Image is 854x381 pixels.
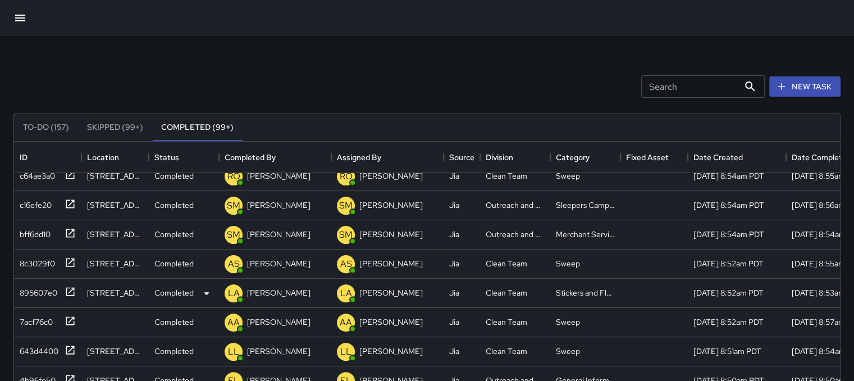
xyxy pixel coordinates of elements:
p: Completed [154,170,194,182]
div: Completed By [219,142,331,173]
div: Division [480,142,550,173]
div: Status [149,142,219,173]
div: Jia [449,199,459,211]
div: Date Created [688,142,786,173]
div: 8/19/2025, 8:54am PDT [693,229,764,240]
p: SM [339,228,353,242]
div: Sweep [556,258,580,269]
p: [PERSON_NAME] [359,199,423,211]
div: 643d4400 [15,341,58,357]
p: AA [340,316,352,329]
p: [PERSON_NAME] [359,346,423,357]
div: Date Created [693,142,743,173]
p: [PERSON_NAME] [247,199,310,211]
p: RO [227,170,240,183]
div: 167 Fell Street [87,170,143,182]
p: Completed [154,258,194,269]
p: Completed [154,287,194,298]
p: Completed [154,229,194,240]
p: [PERSON_NAME] [247,258,310,269]
div: Source [449,142,474,173]
p: SM [339,199,353,212]
div: Location [81,142,149,173]
div: Completed By [225,142,276,173]
div: Status [154,142,179,173]
div: 401 Golden Gate Avenue [87,346,143,357]
div: 895607e0 [15,283,57,298]
div: Source [444,142,480,173]
div: 100 Van Ness Avenue [87,199,143,211]
p: LL [228,345,239,359]
div: Fixed Asset [620,142,688,173]
p: LA [228,287,240,300]
div: Location [87,142,119,173]
div: ID [14,142,81,173]
div: 7acf76c0 [15,312,53,328]
div: 8/19/2025, 8:52am PDT [693,287,764,298]
div: Clean Team [486,316,527,328]
p: [PERSON_NAME] [247,287,310,298]
div: Clean Team [486,287,527,298]
div: Sweep [556,346,580,357]
button: Completed (99+) [152,114,243,141]
div: 45 Rose Street [87,258,143,269]
div: 8/19/2025, 8:52am PDT [693,258,764,269]
div: 100 Van Ness Avenue [87,229,143,240]
div: 505 Polk Street [87,287,143,298]
button: Skipped (99+) [78,114,152,141]
div: Date Completed [792,142,851,173]
p: SM [227,199,240,212]
div: Fixed Asset [626,142,669,173]
div: 8c3029f0 [15,253,55,269]
div: Stickers and Flyers [556,287,615,298]
p: [PERSON_NAME] [359,316,423,328]
div: 8/19/2025, 8:52am PDT [693,316,764,328]
p: AS [228,257,240,271]
div: Jia [449,346,459,357]
div: Clean Team [486,258,527,269]
div: Category [550,142,620,173]
div: Sweep [556,170,580,182]
div: Assigned By [337,142,381,173]
div: Jia [449,316,459,328]
p: AA [227,316,240,329]
p: LL [340,345,351,359]
p: [PERSON_NAME] [247,316,310,328]
div: Jia [449,229,459,240]
div: Division [486,142,513,173]
div: Outreach and Hospitality [486,229,545,240]
p: Completed [154,199,194,211]
div: Assigned By [331,142,444,173]
div: Jia [449,258,459,269]
button: New Task [769,76,841,97]
div: c16efe20 [15,195,52,211]
div: 8/19/2025, 8:54am PDT [693,199,764,211]
p: [PERSON_NAME] [247,346,310,357]
div: c64ae3a0 [15,166,55,182]
div: Jia [449,287,459,298]
div: Merchant Services [556,229,615,240]
div: 8/19/2025, 8:51am PDT [693,346,761,357]
p: [PERSON_NAME] [247,170,310,182]
button: To-Do (157) [14,114,78,141]
div: Jia [449,170,459,182]
p: SM [227,228,240,242]
p: [PERSON_NAME] [247,229,310,240]
p: [PERSON_NAME] [359,258,423,269]
div: ID [20,142,28,173]
p: RO [340,170,353,183]
div: bff6dd10 [15,224,51,240]
p: [PERSON_NAME] [359,170,423,182]
p: Completed [154,346,194,357]
p: [PERSON_NAME] [359,229,423,240]
p: [PERSON_NAME] [359,287,423,298]
div: Clean Team [486,170,527,182]
div: Sweep [556,316,580,328]
div: Clean Team [486,346,527,357]
p: LA [340,287,352,300]
div: Sleepers Campers and Loiterers [556,199,615,211]
div: Category [556,142,590,173]
div: Outreach and Hospitality [486,199,545,211]
div: 8/19/2025, 8:54am PDT [693,170,764,182]
p: AS [340,257,352,271]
